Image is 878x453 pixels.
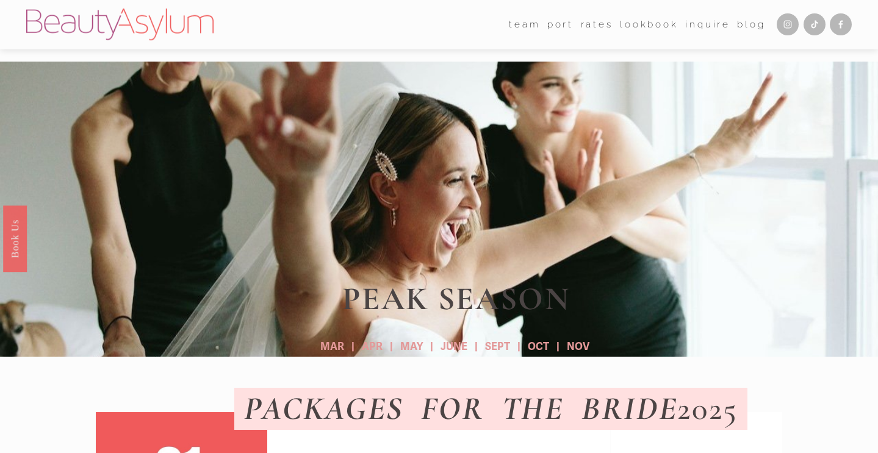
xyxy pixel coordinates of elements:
[234,391,747,427] h1: 2025
[342,279,570,318] strong: PEAK SEASON
[509,15,540,34] a: folder dropdown
[581,15,613,34] a: Rates
[244,389,678,428] em: PACKAGES FOR THE BRIDE
[777,13,799,35] a: Instagram
[685,15,730,34] a: Inquire
[804,13,826,35] a: TikTok
[3,205,27,271] a: Book Us
[509,16,540,33] span: team
[737,15,765,34] a: Blog
[547,15,574,34] a: port
[26,9,214,40] img: Beauty Asylum | Bridal Hair &amp; Makeup Charlotte &amp; Atlanta
[830,13,852,35] a: Facebook
[320,340,589,353] strong: MAR | APR | MAY | JUNE | SEPT | OCT | NOV
[620,15,678,34] a: Lookbook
